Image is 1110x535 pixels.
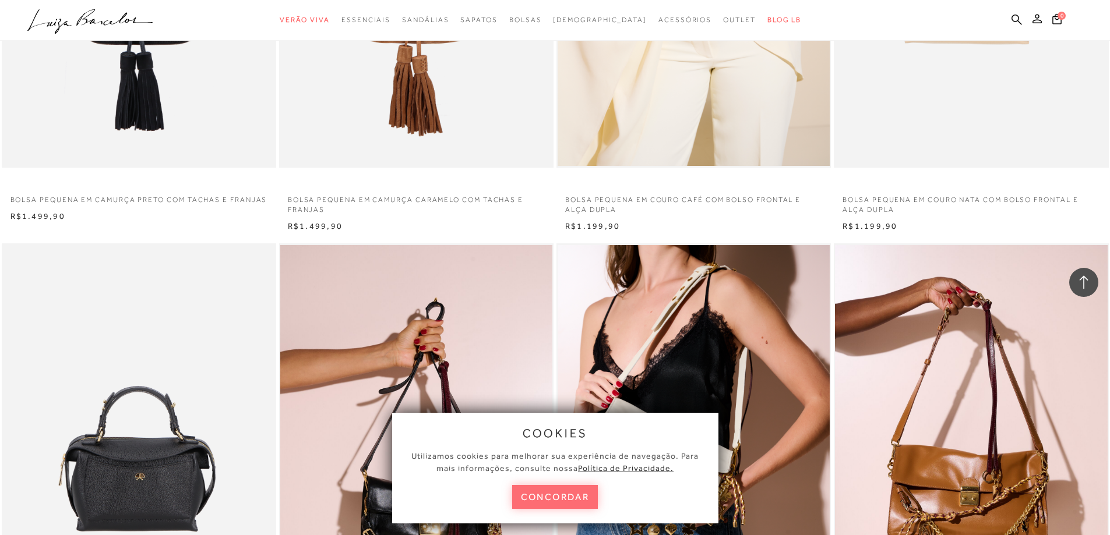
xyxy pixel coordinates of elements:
[1049,13,1065,29] button: 0
[658,9,711,31] a: categoryNavScreenReaderText
[767,16,801,24] span: BLOG LB
[279,188,554,215] a: BOLSA PEQUENA EM CAMURÇA CARAMELO COM TACHAS E FRANJAS
[723,16,756,24] span: Outlet
[402,16,449,24] span: Sandálias
[523,427,588,440] span: cookies
[553,16,647,24] span: [DEMOGRAPHIC_DATA]
[556,188,831,215] a: BOLSA PEQUENA EM COURO CAFÉ COM BOLSO FRONTAL E ALÇA DUPLA
[767,9,801,31] a: BLOG LB
[723,9,756,31] a: categoryNavScreenReaderText
[460,9,497,31] a: categoryNavScreenReaderText
[843,221,897,231] span: R$1.199,90
[411,451,699,473] span: Utilizamos cookies para melhorar sua experiência de navegação. Para mais informações, consulte nossa
[341,9,390,31] a: categoryNavScreenReaderText
[280,9,330,31] a: categoryNavScreenReaderText
[578,463,674,473] a: Política de Privacidade.
[2,188,276,205] a: BOLSA PEQUENA EM CAMURÇA PRETO COM TACHAS E FRANJAS
[288,221,343,231] span: R$1.499,90
[658,16,711,24] span: Acessórios
[460,16,497,24] span: Sapatos
[402,9,449,31] a: categoryNavScreenReaderText
[509,9,542,31] a: categoryNavScreenReaderText
[565,221,620,231] span: R$1.199,90
[1058,12,1066,20] span: 0
[509,16,542,24] span: Bolsas
[10,211,65,221] span: R$1.499,90
[341,16,390,24] span: Essenciais
[512,485,598,509] button: concordar
[834,188,1108,215] a: BOLSA PEQUENA EM COURO NATA COM BOLSO FRONTAL E ALÇA DUPLA
[553,9,647,31] a: noSubCategoriesText
[280,16,330,24] span: Verão Viva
